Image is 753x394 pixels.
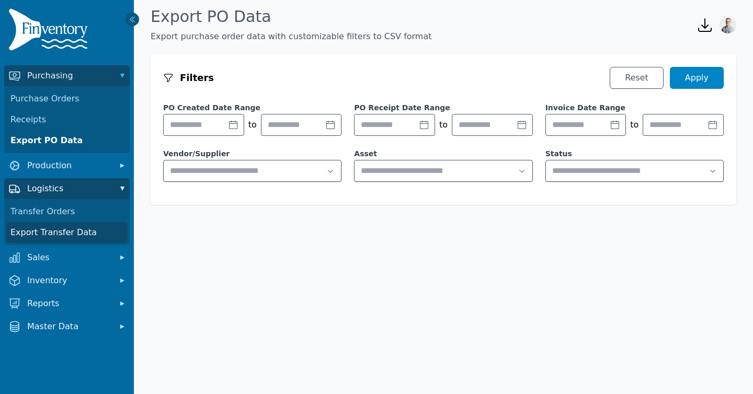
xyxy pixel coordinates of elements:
span: to [248,119,257,131]
button: Master Data [4,316,130,337]
a: Receipts [6,109,128,130]
label: Vendor/Supplier [163,148,341,159]
div: Export purchase order data with customizable filters to CSV format [151,30,432,43]
button: Inventory [4,270,130,291]
div: Choose date [709,119,717,131]
div: Open [511,160,532,181]
div: Choose date [420,119,428,131]
span: to [630,119,638,131]
span: to [439,119,448,131]
a: Export Transfer Data [6,222,128,243]
span: Logistics [27,182,111,195]
div: Choose date [326,119,335,131]
span: Purchasing [27,69,111,82]
div: Choose date [518,119,526,131]
h1: Export PO Data [151,7,432,26]
a: Transfer Orders [6,201,128,222]
button: Apply [670,67,724,89]
span: Reports [27,297,111,310]
a: Export PO Data [6,130,128,151]
button: Production [4,155,130,176]
button: Reset [610,67,664,89]
span: Master Data [27,320,111,333]
span: Production [27,159,111,172]
label: Invoice Date Range [545,102,625,113]
a: Purchase Orders [6,88,128,109]
label: Status [545,148,724,159]
img: Finventory [8,8,92,55]
button: Reports [4,293,130,314]
button: Purchasing [4,65,130,86]
button: Logistics [4,178,130,199]
label: Asset [354,148,532,159]
button: Sales [4,247,130,268]
div: Choose date [229,119,237,131]
label: PO Receipt Date Range [354,102,450,113]
div: Open [320,160,341,181]
span: Inventory [27,274,111,287]
div: Open [702,160,723,181]
span: Sales [27,251,111,264]
label: PO Created Date Range [163,102,260,113]
span: Filters [180,71,214,85]
div: Choose date [611,119,619,131]
img: Joshua Benton [720,17,736,33]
